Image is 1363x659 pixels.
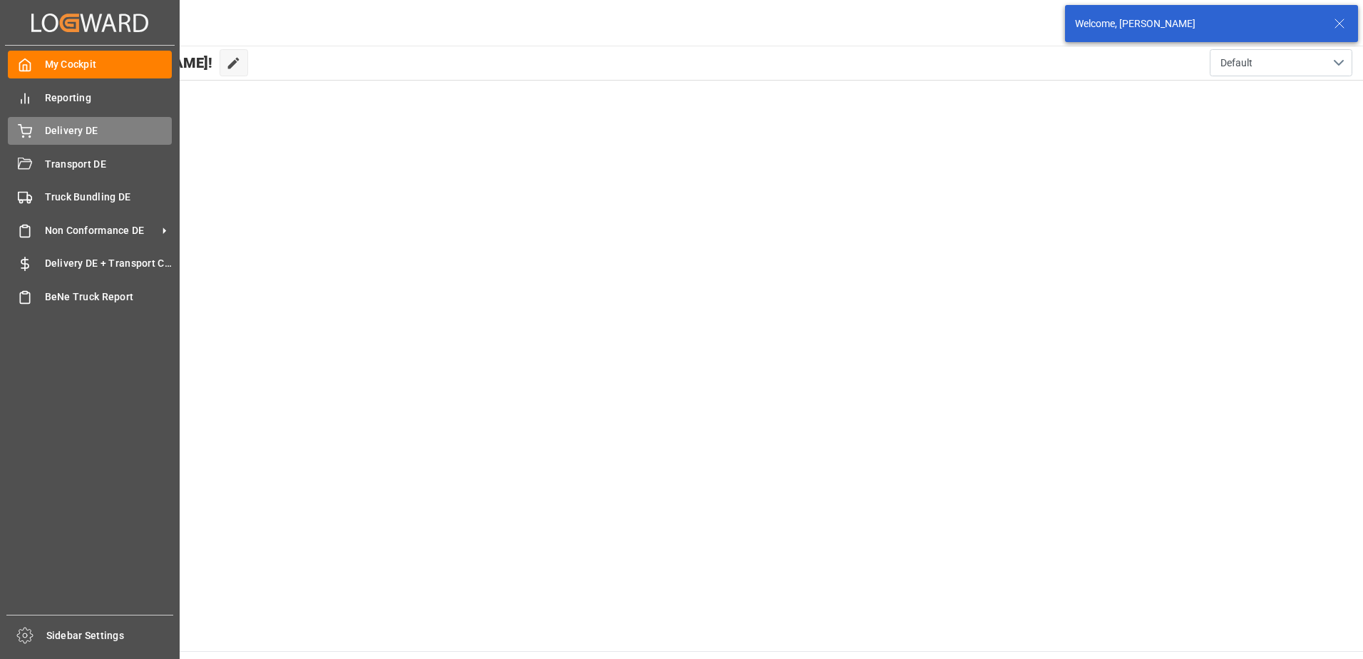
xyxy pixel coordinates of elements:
span: Sidebar Settings [46,628,174,643]
a: Reporting [8,83,172,111]
span: Delivery DE [45,123,173,138]
span: Default [1220,56,1253,71]
span: Transport DE [45,157,173,172]
span: Hello [PERSON_NAME]! [59,49,212,76]
span: My Cockpit [45,57,173,72]
a: Transport DE [8,150,172,178]
span: Delivery DE + Transport Cost [45,256,173,271]
span: Non Conformance DE [45,223,158,238]
a: Delivery DE [8,117,172,145]
a: Truck Bundling DE [8,183,172,211]
button: open menu [1210,49,1352,76]
a: BeNe Truck Report [8,282,172,310]
a: My Cockpit [8,51,172,78]
span: Reporting [45,91,173,106]
span: Truck Bundling DE [45,190,173,205]
a: Delivery DE + Transport Cost [8,250,172,277]
div: Welcome, [PERSON_NAME] [1075,16,1320,31]
span: BeNe Truck Report [45,290,173,305]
